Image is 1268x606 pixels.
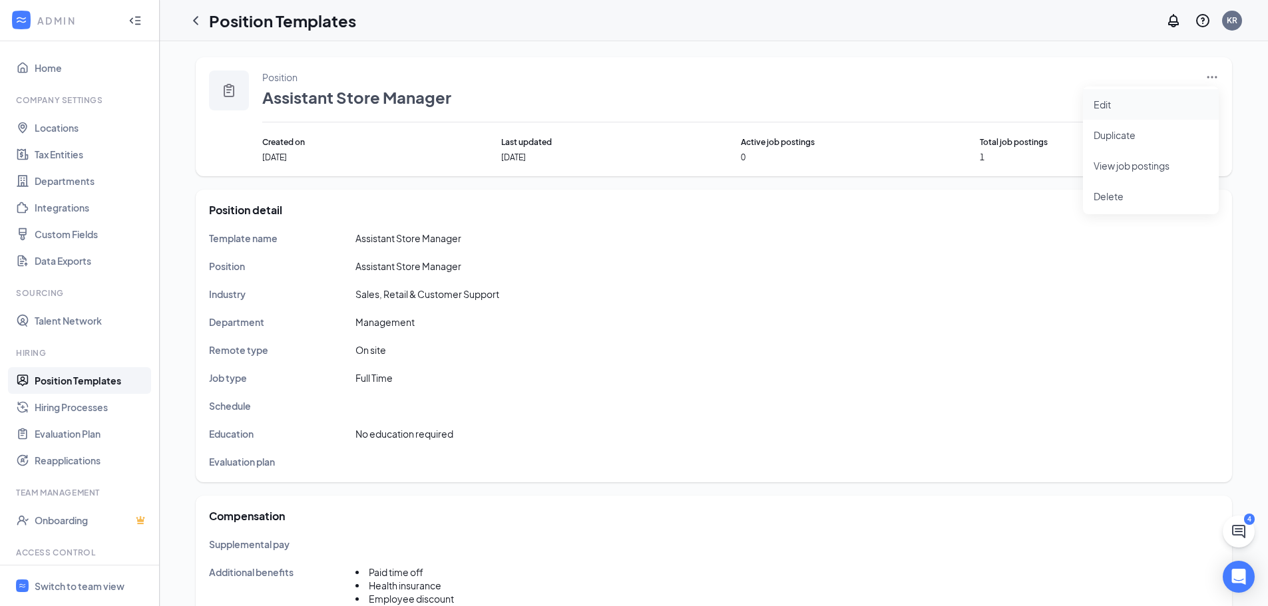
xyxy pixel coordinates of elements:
div: Access control [16,547,146,558]
span: View job postings [1094,160,1169,172]
span: Assistant Store Manager [355,232,461,244]
span: Health insurance [369,579,441,591]
svg: Ellipses [1205,71,1219,84]
span: Created on [262,136,501,149]
span: Industry [209,288,246,300]
a: Departments [35,168,148,194]
a: Reapplications [35,447,148,474]
div: Company Settings [16,94,146,106]
button: ChatActive [1223,516,1255,547]
div: Hiring [16,347,146,359]
svg: Clipboard [221,82,237,98]
a: Data Exports [35,247,148,274]
svg: WorkstreamLogo [15,13,28,27]
span: Education [209,428,254,440]
span: Evaluation plan [209,456,275,468]
span: 1 [980,152,1219,163]
span: No education required [355,428,453,440]
div: ADMIN [37,14,116,27]
span: Department [209,316,264,328]
span: Management [355,316,415,328]
svg: WorkstreamLogo [18,581,27,590]
div: Sourcing [16,287,146,299]
div: KR [1227,15,1237,26]
span: On site [355,344,386,356]
span: Duplicate [1094,129,1136,141]
span: Supplemental pay [209,538,290,550]
span: Employee discount [369,593,454,605]
svg: Collapse [128,14,142,27]
span: Edit [1094,98,1111,110]
a: Custom Fields [35,221,148,247]
span: Remote type [209,344,268,356]
span: [DATE] [262,152,501,163]
div: Switch to team view [35,579,124,593]
div: Open Intercom Messenger [1223,561,1255,593]
span: Position [209,260,245,272]
span: Template name [209,232,278,244]
span: Active job postings [741,136,980,149]
a: Home [35,55,148,81]
div: Team Management [16,487,146,498]
span: Paid time off [369,566,423,578]
span: [DATE] [501,152,740,163]
svg: ChatActive [1231,524,1247,539]
span: Last updated [501,136,740,149]
svg: QuestionInfo [1195,13,1211,29]
span: Schedule [209,400,251,412]
a: Locations [35,114,148,141]
span: Job type [209,372,247,384]
a: OnboardingCrown [35,507,148,533]
span: Assistant Store Manager [355,260,461,272]
span: Position [262,71,451,84]
span: Compensation [209,509,285,523]
span: Delete [1094,190,1124,202]
a: Tax Entities [35,141,148,168]
svg: Notifications [1165,13,1181,29]
a: Position Templates [35,367,148,394]
span: Additional benefits [209,566,294,578]
svg: ChevronLeft [188,13,204,29]
span: 0 [741,152,980,163]
span: Sales, Retail & Customer Support [355,288,499,300]
span: Full Time [355,372,393,384]
div: 4 [1244,514,1255,525]
h1: Position Templates [209,9,356,32]
a: Evaluation Plan [35,420,148,447]
span: Assistant Store Manager [262,86,451,108]
a: Integrations [35,194,148,221]
span: Position detail [209,203,282,217]
span: Total job postings [980,136,1219,149]
a: Hiring Processes [35,394,148,420]
a: Talent Network [35,307,148,334]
